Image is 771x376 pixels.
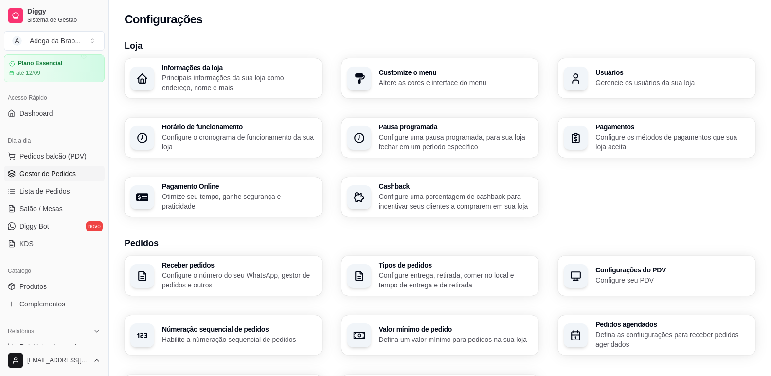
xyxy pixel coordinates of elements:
[125,236,755,250] h3: Pedidos
[341,58,539,98] button: Customize o menuAltere as cores e interface do menu
[379,78,533,88] p: Altere as cores e interface do menu
[19,282,47,291] span: Produtos
[19,342,84,352] span: Relatórios de vendas
[162,326,316,333] h3: Númeração sequencial de pedidos
[379,132,533,152] p: Configure uma pausa programada, para sua loja fechar em um período específico
[19,204,63,214] span: Salão / Mesas
[379,262,533,269] h3: Tipos de pedidos
[27,357,89,364] span: [EMAIL_ADDRESS][DOMAIN_NAME]
[4,166,105,181] a: Gestor de Pedidos
[4,106,105,121] a: Dashboard
[4,296,105,312] a: Complementos
[341,118,539,158] button: Pausa programadaConfigure uma pausa programada, para sua loja fechar em um período específico
[27,16,101,24] span: Sistema de Gestão
[19,239,34,249] span: KDS
[595,132,750,152] p: Configure os métodos de pagamentos que sua loja aceita
[30,36,81,46] div: Adega da Brab ...
[379,192,533,211] p: Configure uma porcentagem de cashback para incentivar seus clientes a comprarem em sua loja
[125,177,322,217] button: Pagamento OnlineOtimize seu tempo, ganhe segurança e praticidade
[595,275,750,285] p: Configure seu PDV
[162,73,316,92] p: Principais informações da sua loja como endereço, nome e mais
[19,108,53,118] span: Dashboard
[4,339,105,355] a: Relatórios de vendas
[125,58,322,98] button: Informações da lojaPrincipais informações da sua loja como endereço, nome e mais
[19,186,70,196] span: Lista de Pedidos
[4,4,105,27] a: DiggySistema de Gestão
[4,279,105,294] a: Produtos
[162,335,316,344] p: Habilite a númeração sequencial de pedidos
[125,12,202,27] h2: Configurações
[19,151,87,161] span: Pedidos balcão (PDV)
[379,183,533,190] h3: Cashback
[4,218,105,234] a: Diggy Botnovo
[379,69,533,76] h3: Customize o menu
[595,69,750,76] h3: Usuários
[4,31,105,51] button: Select a team
[595,78,750,88] p: Gerencie os usuários da sua loja
[16,69,40,77] article: até 12/09
[558,58,755,98] button: UsuáriosGerencie os usuários da sua loja
[558,118,755,158] button: PagamentosConfigure os métodos de pagamentos que sua loja aceita
[341,315,539,355] button: Valor mínimo de pedidoDefina um valor mínimo para pedidos na sua loja
[379,124,533,130] h3: Pausa programada
[162,262,316,269] h3: Receber pedidos
[4,90,105,106] div: Acesso Rápido
[379,335,533,344] p: Defina um valor mínimo para pedidos na sua loja
[125,315,322,355] button: Númeração sequencial de pedidosHabilite a númeração sequencial de pedidos
[558,256,755,296] button: Configurações do PDVConfigure seu PDV
[4,349,105,372] button: [EMAIL_ADDRESS][DOMAIN_NAME]
[162,192,316,211] p: Otimize seu tempo, ganhe segurança e praticidade
[379,326,533,333] h3: Valor mínimo de pedido
[27,7,101,16] span: Diggy
[125,118,322,158] button: Horário de funcionamentoConfigure o cronograma de funcionamento da sua loja
[125,256,322,296] button: Receber pedidosConfigure o número do seu WhatsApp, gestor de pedidos e outros
[12,36,22,46] span: A
[341,256,539,296] button: Tipos de pedidosConfigure entrega, retirada, comer no local e tempo de entrega e de retirada
[4,54,105,82] a: Plano Essencialaté 12/09
[4,148,105,164] button: Pedidos balcão (PDV)
[8,327,34,335] span: Relatórios
[162,183,316,190] h3: Pagamento Online
[595,321,750,328] h3: Pedidos agendados
[162,132,316,152] p: Configure o cronograma de funcionamento da sua loja
[379,270,533,290] p: Configure entrega, retirada, comer no local e tempo de entrega e de retirada
[18,60,62,67] article: Plano Essencial
[4,236,105,251] a: KDS
[162,124,316,130] h3: Horário de funcionamento
[19,169,76,179] span: Gestor de Pedidos
[125,39,755,53] h3: Loja
[162,270,316,290] p: Configure o número do seu WhatsApp, gestor de pedidos e outros
[558,315,755,355] button: Pedidos agendadosDefina as confiugurações para receber pedidos agendados
[4,133,105,148] div: Dia a dia
[595,330,750,349] p: Defina as confiugurações para receber pedidos agendados
[595,124,750,130] h3: Pagamentos
[341,177,539,217] button: CashbackConfigure uma porcentagem de cashback para incentivar seus clientes a comprarem em sua loja
[162,64,316,71] h3: Informações da loja
[4,263,105,279] div: Catálogo
[19,299,65,309] span: Complementos
[595,267,750,273] h3: Configurações do PDV
[19,221,49,231] span: Diggy Bot
[4,183,105,199] a: Lista de Pedidos
[4,201,105,216] a: Salão / Mesas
